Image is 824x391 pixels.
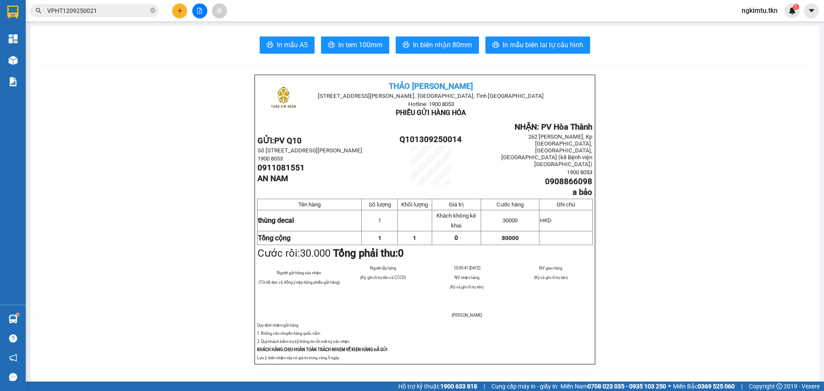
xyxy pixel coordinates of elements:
span: 1 [378,217,381,224]
span: Miền Bắc [673,382,735,391]
span: 1900 8053 [257,155,283,162]
span: [STREET_ADDRESS][PERSON_NAME]. [GEOGRAPHIC_DATA], Tỉnh [GEOGRAPHIC_DATA] [318,93,544,99]
span: Khối lượng [401,201,428,208]
span: 1 [413,235,416,241]
span: In mẫu biên lai tự cấu hình [503,39,583,50]
span: Lưu ý: biên nhận này có giá trị trong vòng 5 ngày [257,355,339,360]
span: 0911081551 [257,163,305,173]
span: ⚪️ [668,385,671,388]
img: logo [262,78,305,120]
span: Cung cấp máy in - giấy in: [491,382,558,391]
span: 30000 [503,217,518,224]
span: close-circle [150,7,155,15]
button: printerIn tem 100mm [321,36,389,54]
span: 2. Quý khách kiểm tra kỹ thông tin rồi mới ký xác nhận [257,339,349,344]
span: Hỗ trợ kỹ thuật: [398,382,477,391]
span: copyright [776,383,782,389]
span: file-add [197,8,203,14]
button: caret-down [804,3,819,18]
span: a bảo [573,188,592,197]
img: logo-vxr [7,6,18,18]
span: Hotline: 1900 8053 [408,101,454,107]
span: Tên hàng [298,201,321,208]
span: aim [216,8,222,14]
span: plus [177,8,183,14]
span: Quy định nhận/gửi hàng [257,323,298,327]
span: | [741,382,742,391]
button: aim [212,3,227,18]
img: warehouse-icon [9,315,18,324]
span: Số lượng [369,201,391,208]
img: dashboard-icon [9,34,18,43]
span: caret-down [808,7,815,15]
span: 0908866098 [545,177,592,186]
strong: GỬI: [257,136,302,145]
span: (Ký, ghi rõ họ tên và CCCD) [360,275,406,280]
span: AN NAM [257,174,288,183]
span: thùng decal [258,216,294,224]
span: Cước rồi: [257,247,404,259]
span: (Tôi đã đọc và đồng ý nộp đúng phiếu gửi hàng) [258,280,340,285]
span: 262 [PERSON_NAME], Kp [GEOGRAPHIC_DATA], [GEOGRAPHIC_DATA], [GEOGRAPHIC_DATA] (kế Bệnh viện [GEOG... [501,133,592,167]
span: Q101309250014 [400,135,462,144]
img: icon-new-feature [788,7,796,15]
span: In biên nhận 80mm [413,39,472,50]
span: Giá trị [449,201,463,208]
span: 0 [398,247,404,259]
strong: KHÁCH HÀNG CHỊU HOÀN TOÀN TRÁCH NHIỆM VỀ KIỆN HÀNG ĐÃ GỬI [257,347,388,352]
span: message [9,373,17,381]
strong: 1900 633 818 [440,383,477,390]
button: printerIn mẫu biên lai tự cấu hình [485,36,590,54]
button: printerIn biên nhận 80mm [396,36,479,54]
span: printer [328,41,335,49]
span: Người lấy hàng [370,266,396,270]
button: printerIn mẫu A5 [260,36,315,54]
span: Số [STREET_ADDRESS][PERSON_NAME] [257,147,362,154]
span: 1 [378,235,382,241]
strong: Tổng phải thu: [333,247,404,259]
span: notification [9,354,17,362]
span: NV nhận hàng [454,275,479,280]
span: 1 [794,4,797,10]
span: Cước hàng [497,201,524,208]
span: 30.000 [300,247,330,259]
span: [PERSON_NAME] [452,313,482,318]
span: 1. Không vân chuyển hàng quốc cấm [257,331,320,336]
span: NHẬN: PV Hòa Thành [515,122,592,132]
button: file-add [192,3,207,18]
span: search [36,8,42,14]
sup: 1 [793,4,799,10]
strong: Tổng cộng [258,234,291,242]
span: close-circle [150,8,155,13]
span: In tem 100mm [338,39,382,50]
span: HKD [540,217,551,224]
span: printer [403,41,409,49]
input: Tìm tên, số ĐT hoặc mã đơn [47,6,148,15]
span: printer [267,41,273,49]
span: 1900 8053 [567,169,592,176]
span: printer [492,41,499,49]
span: PHIẾU GỬI HÀNG HÓA [396,109,466,117]
strong: 0708 023 035 - 0935 103 250 [588,383,666,390]
sup: 1 [16,313,19,316]
span: Người gửi hàng xác nhận [277,270,321,275]
span: PV Q10 [274,136,302,145]
span: In mẫu A5 [277,39,308,50]
button: plus [172,3,187,18]
strong: 0369 525 060 [698,383,735,390]
span: Miền Nam [560,382,666,391]
img: solution-icon [9,77,18,86]
span: 10:09:41 [DATE] [454,266,480,270]
span: NV giao hàng [539,266,562,270]
span: ngkimtu.tkn [735,5,785,16]
img: warehouse-icon [9,56,18,65]
span: 30000 [502,235,519,241]
span: question-circle [9,334,17,343]
span: | [484,382,485,391]
span: (Ký và ghi rõ họ tên) [450,285,484,289]
span: Khách không kê khai [436,212,476,229]
span: Ghi chú [557,201,575,208]
span: (Ký và ghi rõ họ tên) [534,275,568,280]
span: THẢO [PERSON_NAME] [389,82,473,91]
span: 0 [454,234,458,241]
